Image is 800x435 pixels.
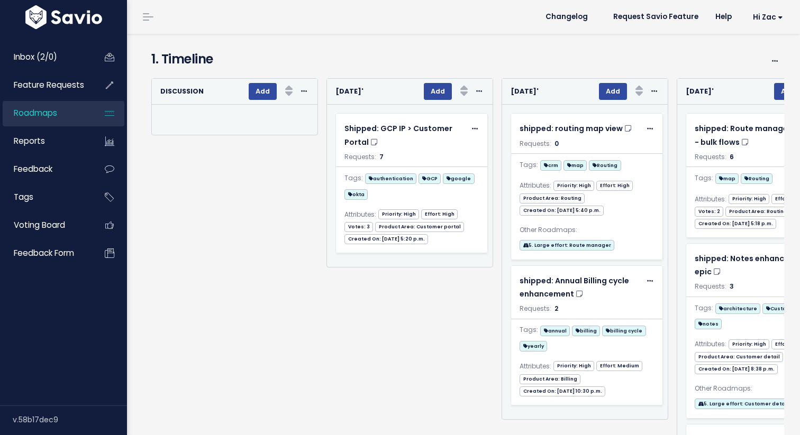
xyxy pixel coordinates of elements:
[729,339,769,349] span: Priority: High
[14,219,65,230] span: Voting Board
[520,274,641,301] a: shipped: Annual Billing cycle enhancement
[730,282,734,291] span: 3
[695,219,776,229] span: Created On: [DATE] 5:18 p.m.
[344,222,373,232] span: Votes: 3
[553,361,594,371] span: Priority: High
[249,83,277,100] button: Add
[160,87,204,96] strong: Discussion
[419,171,441,184] a: GCP
[3,157,88,181] a: Feedback
[520,159,538,171] span: Tags:
[572,323,600,337] a: billing
[344,152,376,161] span: Requests:
[13,406,127,433] div: v.58b17dec9
[520,374,580,384] span: Product Area: Billing
[725,207,790,217] span: Product Area: Routing
[3,213,88,237] a: Voting Board
[511,87,539,96] strong: [DATE]'
[596,181,633,191] span: Effort: High
[540,158,561,171] a: crm
[3,73,88,97] a: Feature Requests
[540,326,570,336] span: annual
[520,238,614,251] a: 5. Large effort: Route manager
[520,275,629,299] span: shipped: Annual Billing cycle enhancement
[695,352,783,362] span: Product Area: Customer detail
[520,139,551,148] span: Requests:
[520,206,604,216] span: Created On: [DATE] 5:40 p.m.
[520,324,538,336] span: Tags:
[14,107,57,118] span: Roadmaps
[3,45,88,69] a: Inbox (2/0)
[344,172,363,184] span: Tags:
[520,360,551,372] span: Attributes:
[695,302,713,314] span: Tags:
[421,209,458,219] span: Effort: High
[3,101,88,125] a: Roadmaps
[695,396,792,410] a: 5. Large effort: Customer detail
[520,304,551,313] span: Requests:
[554,139,559,148] span: 0
[741,173,772,184] span: Routing
[695,338,726,350] span: Attributes:
[365,171,416,184] a: authentication
[344,122,466,149] a: Shipped: GCP IP > Customer Portal
[443,173,474,184] span: google
[14,51,57,62] span: Inbox (2/0)
[695,399,792,409] span: 5. Large effort: Customer detail
[3,241,88,265] a: Feedback form
[540,323,570,337] a: annual
[344,209,376,220] span: Attributes:
[520,240,614,251] span: 5. Large effort: Route manager
[599,83,627,100] button: Add
[520,123,623,134] span: shipped: routing map view
[378,209,419,219] span: Priority: High
[14,163,52,174] span: Feedback
[589,160,621,171] span: Routing
[729,194,769,204] span: Priority: High
[365,173,416,184] span: authentication
[686,87,714,96] strong: [DATE]'
[572,326,600,336] span: billing
[715,303,760,314] span: architecture
[753,13,783,21] span: Hi Zac
[695,207,723,217] span: Votes: 2
[695,282,726,291] span: Requests:
[335,87,363,96] strong: [DATE]'
[554,304,558,313] span: 2
[695,152,726,161] span: Requests:
[14,191,33,202] span: Tags
[443,171,474,184] a: google
[520,224,577,236] span: Other Roadmaps:
[730,152,734,161] span: 6
[695,319,722,329] span: notes
[424,83,452,100] button: Add
[151,50,730,69] h4: 1. Timeline
[344,189,368,200] span: okta
[596,361,642,371] span: Effort: Medium
[715,173,739,184] span: map
[3,185,88,209] a: Tags
[695,193,726,205] span: Attributes:
[520,339,547,352] a: yearly
[602,326,646,336] span: billing cycle
[553,181,594,191] span: Priority: High
[695,317,722,330] a: notes
[695,383,752,394] span: Other Roadmaps:
[695,364,778,374] span: Created On: [DATE] 8:38 p.m.
[520,341,547,351] span: yearly
[602,323,646,337] a: billing cycle
[715,301,760,314] a: architecture
[344,234,428,244] span: Created On: [DATE] 5:20 p.m.
[546,13,588,21] span: Changelog
[520,180,551,191] span: Attributes:
[695,172,713,184] span: Tags:
[520,386,605,396] span: Created On: [DATE] 10:30 p.m.
[741,171,772,184] a: Routing
[707,9,740,25] a: Help
[520,122,641,135] a: shipped: routing map view
[14,135,45,146] span: Reports
[715,171,739,184] a: map
[3,129,88,153] a: Reports
[344,123,452,147] span: Shipped: GCP IP > Customer Portal
[14,79,84,90] span: Feature Requests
